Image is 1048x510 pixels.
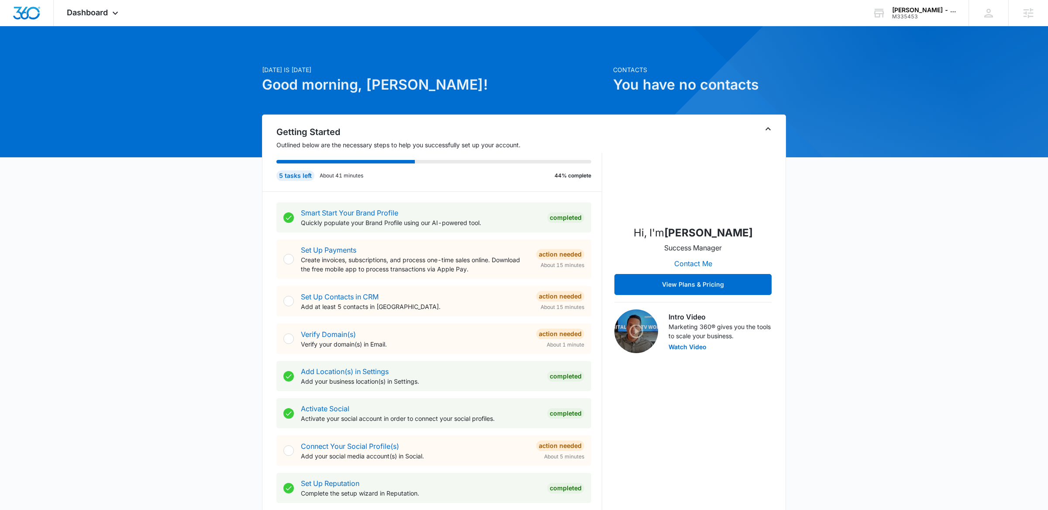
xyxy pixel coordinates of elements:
p: About 41 minutes [320,172,363,180]
a: Add Location(s) in Settings [301,367,389,376]
p: Outlined below are the necessary steps to help you successfully set up your account. [276,140,602,149]
p: Add your social media account(s) in Social. [301,451,529,461]
div: 5 tasks left [276,170,314,181]
p: Complete the setup wizard in Reputation. [301,489,540,498]
button: View Plans & Pricing [614,274,772,295]
span: About 15 minutes [541,303,584,311]
div: Completed [547,371,584,382]
div: account name [892,7,956,14]
p: Create invoices, subscriptions, and process one-time sales online. Download the free mobile app t... [301,255,529,274]
div: Action Needed [536,441,584,451]
p: Marketing 360® gives you the tools to scale your business. [669,322,772,340]
a: Activate Social [301,404,349,413]
button: Watch Video [669,344,707,350]
span: About 5 minutes [544,453,584,461]
p: Add your business location(s) in Settings. [301,377,540,386]
div: Completed [547,212,584,223]
p: Hi, I'm [634,225,753,241]
div: Action Needed [536,329,584,339]
p: Contacts [613,65,786,74]
div: Completed [547,483,584,493]
img: Intro Video [614,309,658,353]
a: Set Up Contacts in CRM [301,292,379,301]
a: Connect Your Social Profile(s) [301,442,399,451]
p: Add at least 5 contacts in [GEOGRAPHIC_DATA]. [301,302,529,311]
span: Dashboard [67,8,108,17]
p: Quickly populate your Brand Profile using our AI-powered tool. [301,218,540,227]
a: Smart Start Your Brand Profile [301,208,398,217]
div: Action Needed [536,291,584,302]
span: About 15 minutes [541,261,584,269]
img: Angelis Torres [649,131,737,218]
span: About 1 minute [547,341,584,349]
div: Action Needed [536,249,584,260]
p: Success Manager [664,243,722,253]
h2: Getting Started [276,125,602,139]
div: Completed [547,408,584,419]
h3: Intro Video [669,312,772,322]
p: 44% complete [555,172,591,180]
h1: You have no contacts [613,74,786,95]
a: Set Up Payments [301,246,356,254]
a: Set Up Reputation [301,479,359,488]
button: Toggle Collapse [763,124,773,134]
a: Verify Domain(s) [301,330,356,339]
p: [DATE] is [DATE] [262,65,608,74]
button: Contact Me [665,253,721,274]
div: account id [892,14,956,20]
p: Activate your social account in order to connect your social profiles. [301,414,540,423]
h1: Good morning, [PERSON_NAME]! [262,74,608,95]
p: Verify your domain(s) in Email. [301,340,529,349]
strong: [PERSON_NAME] [664,226,753,239]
